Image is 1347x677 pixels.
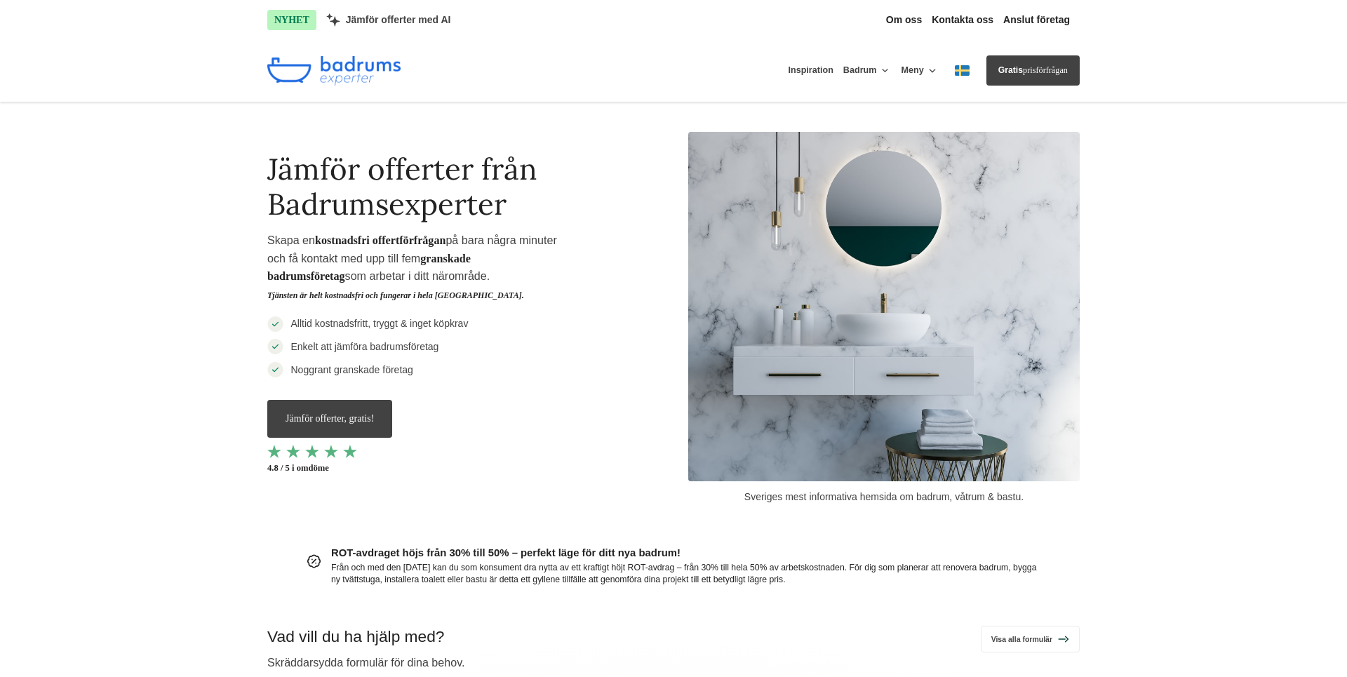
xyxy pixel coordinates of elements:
[688,132,1080,482] img: Badrumsexperter omslagsbild
[331,545,1040,562] h5: ROT-avdraget höjs från 30% till 50% – perfekt läge för ditt nya badrum!
[267,400,392,438] a: Jämför offerter, gratis!
[331,562,1040,586] p: Från och med den [DATE] kan du som konsument dra nytta av ett kraftigt höjt ROT-avdrag – från 30%...
[267,290,524,300] i: Tjänsten är helt kostnadsfri och fungerar i hela [GEOGRAPHIC_DATA].
[283,362,413,377] p: Noggrant granskade företag
[267,10,316,30] span: NYHET
[991,634,1052,645] span: Visa alla formulär
[1003,14,1070,26] a: Anslut företag
[267,56,401,86] img: Badrumsexperter.se logotyp
[267,232,582,309] p: Skapa en på bara några minuter och få kontakt med upp till fem som arbetar i ditt närområde.
[788,55,833,86] a: Inspiration
[267,654,465,671] p: Skräddarsydda formulär för dina behov.
[283,316,468,331] p: Alltid kostnadsfritt, tryggt & inget köpkrav
[886,14,922,26] a: Om oss
[346,14,451,26] span: Jämför offerter med AI
[843,55,892,87] button: Badrum
[998,65,1023,75] span: Gratis
[267,626,465,654] h3: Vad vill du ha hjälp med?
[267,132,582,232] h1: Jämför offerter från Badrumsexperter
[932,14,993,26] a: Kontakta oss
[326,13,451,27] a: Jämför offerter med AI
[981,626,1080,653] a: Visa alla formulär
[688,481,1080,504] p: Sveriges mest informativa hemsida om badrum, våtrum & bastu.
[315,234,445,246] strong: kostnadsfri offertförfrågan
[986,55,1080,86] a: Gratisprisförfrågan
[901,55,938,87] button: Meny
[267,253,471,282] strong: granskade badrumsföretag
[267,458,582,474] strong: 4.8 / 5 i omdöme
[283,339,438,354] p: Enkelt att jämföra badrumsföretag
